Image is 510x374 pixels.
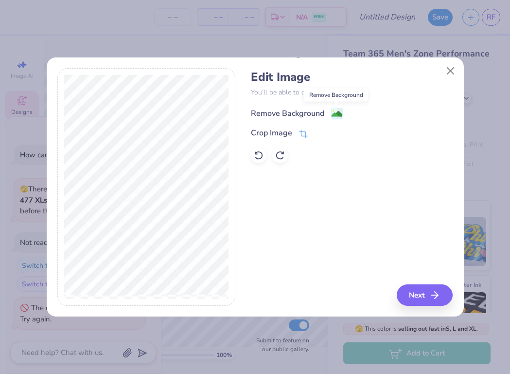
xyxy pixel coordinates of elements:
[251,127,292,139] div: Crop Image
[397,284,453,306] button: Next
[251,70,453,84] h4: Edit Image
[251,108,324,119] div: Remove Background
[304,88,369,102] div: Remove Background
[441,61,459,80] button: Close
[251,87,453,97] p: You’ll be able to do all of this later too.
